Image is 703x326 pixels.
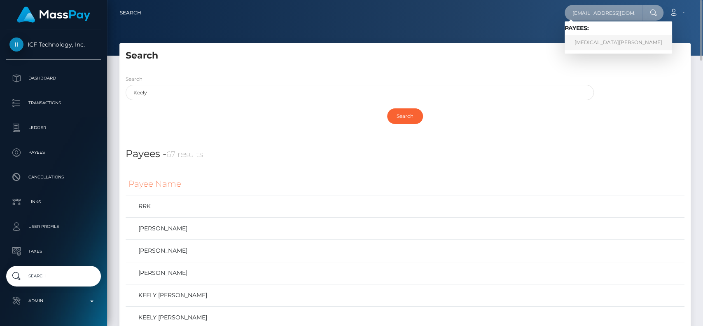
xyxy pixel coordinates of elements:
[128,223,682,235] a: [PERSON_NAME]
[128,245,682,257] a: [PERSON_NAME]
[6,142,101,163] a: Payees
[6,117,101,138] a: Ledger
[9,245,98,258] p: Taxes
[126,85,594,100] input: Enter search term
[9,171,98,183] p: Cancellations
[128,267,682,279] a: [PERSON_NAME]
[9,295,98,307] p: Admin
[6,192,101,212] a: Links
[17,7,90,23] img: MassPay Logo
[9,196,98,208] p: Links
[565,25,672,32] h6: Payees:
[9,97,98,109] p: Transactions
[128,289,682,301] a: KEELY [PERSON_NAME]
[9,146,98,159] p: Payees
[9,72,98,84] p: Dashboard
[6,167,101,188] a: Cancellations
[6,291,101,311] a: Admin
[6,266,101,286] a: Search
[126,49,684,62] h5: Search
[128,200,682,212] a: RRK
[126,75,142,83] label: Search
[6,216,101,237] a: User Profile
[9,122,98,134] p: Ledger
[565,35,672,50] a: [MEDICAL_DATA][PERSON_NAME]
[128,312,682,324] a: KEELY [PERSON_NAME]
[6,241,101,262] a: Taxes
[9,270,98,282] p: Search
[6,41,101,48] span: ICF Technology, Inc.
[6,68,101,89] a: Dashboard
[9,38,23,52] img: ICF Technology, Inc.
[9,220,98,233] p: User Profile
[120,4,141,21] a: Search
[126,147,684,162] h4: Payees -
[126,173,684,195] th: Payee Name
[6,93,101,113] a: Transactions
[565,5,642,21] input: Search...
[166,149,203,159] small: 67 results
[387,108,423,124] input: Search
